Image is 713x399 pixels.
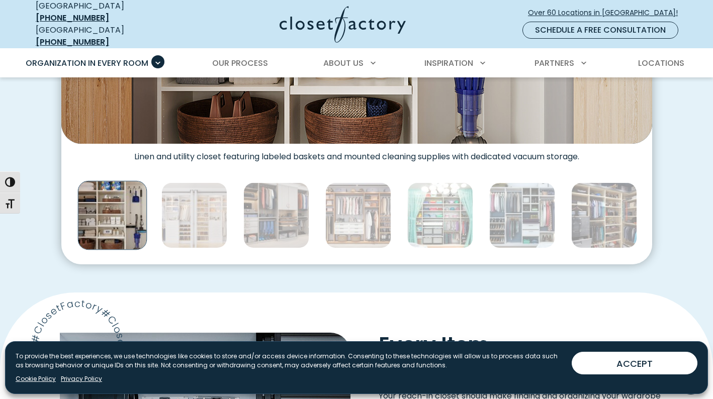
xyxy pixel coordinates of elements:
img: Custom reach-in closet with pant hangers, custom cabinets and drawers [243,182,309,248]
div: [GEOGRAPHIC_DATA] [36,24,182,48]
a: Privacy Policy [61,374,102,383]
span: Over 60 Locations in [GEOGRAPHIC_DATA]! [528,8,686,18]
img: Closet Factory Logo [280,6,406,43]
span: Locations [638,57,684,69]
a: Schedule a Free Consultation [522,22,678,39]
img: Children's clothing in reach-in closet featuring pull-out tie rack, dual level hanging rods, uppe... [571,182,637,248]
p: To provide the best experiences, we use technologies like cookies to store and/or access device i... [16,352,564,370]
span: Organization in Every Room [26,57,148,69]
img: Dual-tone reach-in closet system in Tea for Two with White Chocolate drawers with black hardware.... [325,182,391,248]
span: Our Process [212,57,268,69]
span: Reach [452,341,539,384]
button: ACCEPT [572,352,697,374]
img: Children's closet with double handing rods and quilted fabric pull-out baskets. [407,182,473,248]
img: Organized linen and utility closet featuring rolled towels, labeled baskets, and mounted cleaning... [77,180,147,250]
a: Cookie Policy [16,374,56,383]
a: [PHONE_NUMBER] [36,36,109,48]
img: Reach-in closet featuring open shoe shelving with elite toe tops, LED lit hanging rods, and upper... [489,182,555,248]
a: [PHONE_NUMBER] [36,12,109,24]
a: Over 60 Locations in [GEOGRAPHIC_DATA]! [527,4,686,22]
span: Partners [534,57,574,69]
span: Every Item [379,330,489,359]
figcaption: Linen and utility closet featuring labeled baskets and mounted cleaning supplies with dedicated v... [61,144,652,162]
span: About Us [323,57,364,69]
nav: Primary Menu [19,49,694,77]
span: Inspiration [424,57,473,69]
img: Double hanging, open shelves, and angled shoe racks bring structure to this symmetrical reach-in ... [161,182,227,248]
